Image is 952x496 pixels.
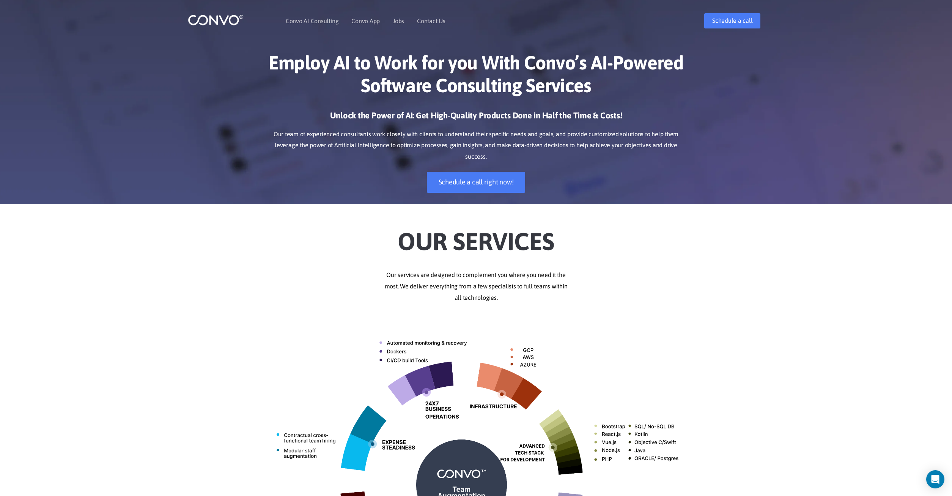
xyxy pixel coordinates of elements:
[427,172,526,193] a: Schedule a call right now!
[351,18,380,24] a: Convo App
[266,129,687,163] p: Our team of experienced consultants work closely with clients to understand their specific needs ...
[286,18,338,24] a: Convo AI Consulting
[266,51,687,102] h1: Employ AI to Work for you With Convo’s AI-Powered Software Consulting Services
[417,18,445,24] a: Contact Us
[188,14,244,26] img: logo_1.png
[926,470,944,488] div: Open Intercom Messenger
[266,269,687,304] p: Our services are designed to complement you where you need it the most. We deliver everything fro...
[266,110,687,127] h3: Unlock the Power of AI: Get High-Quality Products Done in Half the Time & Costs!
[704,13,760,28] a: Schedule a call
[393,18,404,24] a: Jobs
[266,216,687,258] h2: Our Services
